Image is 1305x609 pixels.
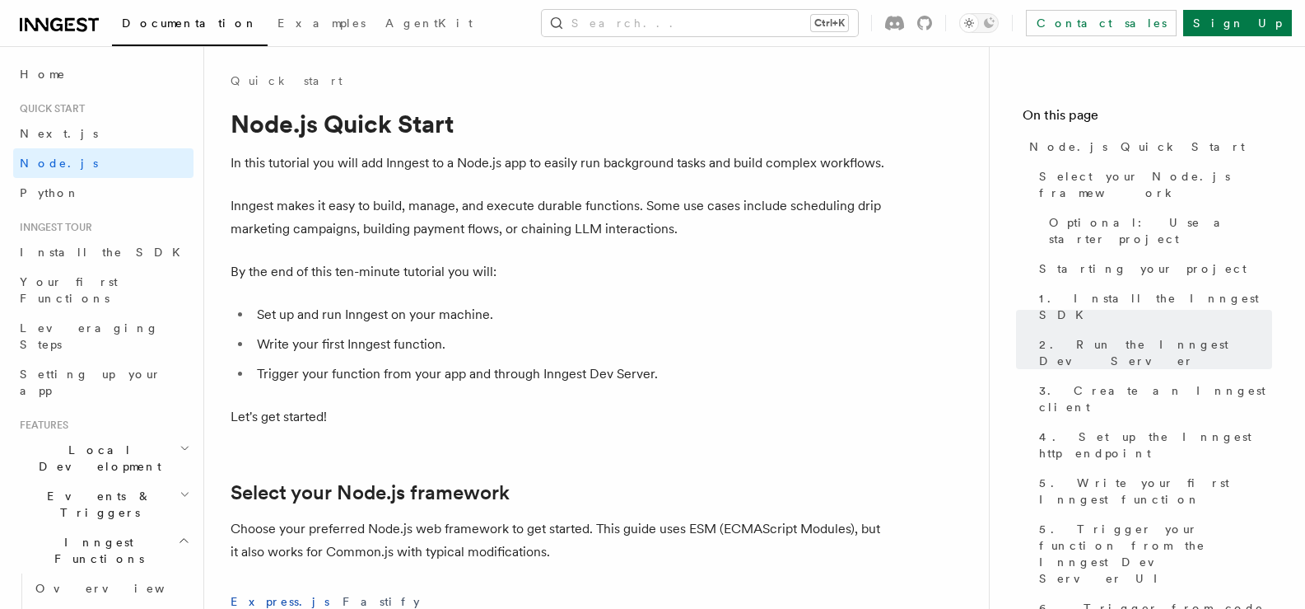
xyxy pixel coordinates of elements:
[1032,376,1272,422] a: 3. Create an Inngest client
[13,488,179,521] span: Events & Triggers
[231,152,889,175] p: In this tutorial you will add Inngest to a Node.js app to easily run background tasks and build c...
[122,16,258,30] span: Documentation
[13,267,193,313] a: Your first Functions
[13,481,193,527] button: Events & Triggers
[375,5,482,45] a: AgentKit
[1032,330,1272,376] a: 2. Run the Inngest Dev Server
[1039,168,1272,201] span: Select your Node.js framework
[1049,214,1272,247] span: Optional: Use a starter project
[13,527,193,574] button: Inngest Functions
[231,194,889,241] p: Inngest makes it easy to build, manage, and execute durable functions. Some use cases include sch...
[20,186,80,199] span: Python
[13,237,193,267] a: Install the SDK
[1023,132,1272,162] a: Node.js Quick Start
[1032,254,1272,283] a: Starting your project
[252,363,889,386] li: Trigger your function from your app and through Inngest Dev Server.
[252,333,889,356] li: Write your first Inngest function.
[35,582,205,595] span: Overview
[231,481,510,504] a: Select your Node.js framework
[1039,336,1272,369] span: 2. Run the Inngest Dev Server
[1032,283,1272,330] a: 1. Install the Inngest SDK
[13,148,193,178] a: Node.js
[231,518,889,564] p: Choose your preferred Node.js web framework to get started. This guide uses ESM (ECMAScript Modul...
[1039,382,1272,415] span: 3. Create an Inngest client
[385,16,473,30] span: AgentKit
[231,260,889,283] p: By the end of this ten-minute tutorial you will:
[20,157,98,170] span: Node.js
[13,178,193,208] a: Python
[277,16,366,30] span: Examples
[1032,162,1272,208] a: Select your Node.js framework
[1032,468,1272,514] a: 5. Write your first Inngest function
[1039,260,1247,277] span: Starting your project
[20,368,161,397] span: Setting up your app
[13,119,193,148] a: Next.js
[1032,514,1272,593] a: 5. Trigger your function from the Inngest Dev Server UI
[1039,475,1272,508] span: 5. Write your first Inngest function
[811,15,848,31] kbd: Ctrl+K
[231,73,343,89] a: Quick start
[252,303,889,326] li: Set up and run Inngest on your machine.
[20,66,66,82] span: Home
[13,419,68,432] span: Features
[13,313,193,359] a: Leveraging Steps
[13,102,85,115] span: Quick start
[29,574,193,603] a: Overview
[959,13,999,33] button: Toggle dark mode
[231,405,889,429] p: Let's get started!
[1023,105,1272,132] h4: On this page
[13,534,178,567] span: Inngest Functions
[20,321,159,351] span: Leveraging Steps
[1183,10,1292,36] a: Sign Up
[1039,521,1272,587] span: 5. Trigger your function from the Inngest Dev Server UI
[268,5,375,45] a: Examples
[1032,422,1272,468] a: 4. Set up the Inngest http endpoint
[13,435,193,481] button: Local Development
[20,246,190,259] span: Install the SDK
[1026,10,1177,36] a: Contact sales
[13,442,179,475] span: Local Development
[1042,208,1272,254] a: Optional: Use a starter project
[13,59,193,89] a: Home
[13,359,193,405] a: Setting up your app
[13,221,92,234] span: Inngest tour
[1039,290,1272,323] span: 1. Install the Inngest SDK
[231,109,889,138] h1: Node.js Quick Start
[1039,429,1272,461] span: 4. Set up the Inngest http endpoint
[1029,138,1245,155] span: Node.js Quick Start
[20,127,98,140] span: Next.js
[20,275,118,305] span: Your first Functions
[542,10,858,36] button: Search...Ctrl+K
[112,5,268,46] a: Documentation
